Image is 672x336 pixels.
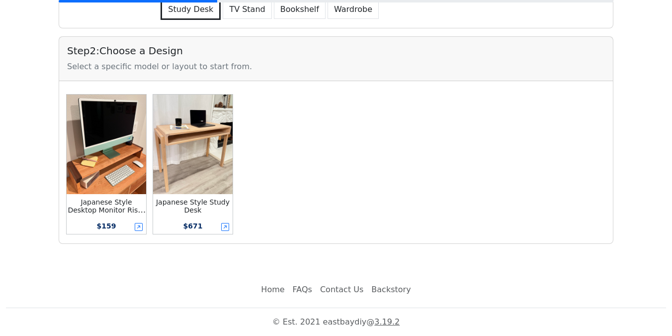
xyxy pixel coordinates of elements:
small: Japanese Style Desktop Monitor Riser / Laptop Stand [68,198,146,222]
a: Home [257,280,288,300]
a: FAQs [289,280,316,300]
a: Contact Us [316,280,367,300]
h5: Step 2 : Choose a Design [67,45,605,57]
img: Japanese Style Study Desk [153,95,233,194]
span: $ 159 [97,222,116,230]
a: Backstory [367,280,415,300]
div: Select a specific model or layout to start from. [67,61,605,73]
p: © Est. 2021 eastbaydiy @ [6,316,666,328]
span: $ 671 [183,222,203,230]
button: Japanese Style Desktop Monitor Riser / Laptop StandJapanese Style Desktop Monitor Riser / Laptop ... [65,93,148,235]
a: 3.19.2 [374,317,400,327]
div: Japanese Style Desktop Monitor Riser / Laptop Stand [67,198,146,214]
small: Japanese Style Study Desk [156,198,230,214]
div: Japanese Style Study Desk [153,198,233,214]
img: Japanese Style Desktop Monitor Riser / Laptop Stand [67,95,146,194]
button: Japanese Style Study DeskJapanese Style Study Desk$671 [152,93,234,235]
